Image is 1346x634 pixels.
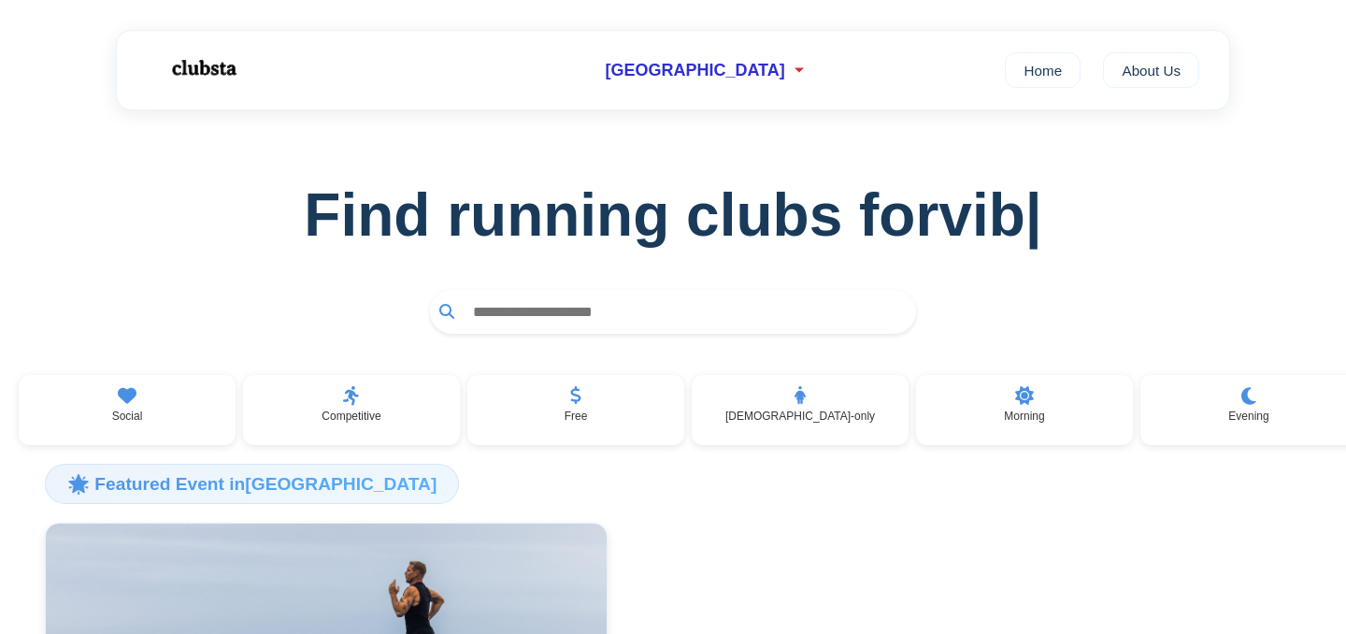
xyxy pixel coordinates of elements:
[45,464,459,503] h3: 🌟 Featured Event in [GEOGRAPHIC_DATA]
[1103,52,1199,88] a: About Us
[1005,52,1081,88] a: Home
[725,410,875,423] p: [DEMOGRAPHIC_DATA]-only
[322,410,380,423] p: Competitive
[565,410,588,423] p: Free
[938,180,1041,250] span: vib
[112,410,143,423] p: Social
[30,180,1316,250] h1: Find running clubs for
[1004,410,1044,423] p: Morning
[147,45,259,92] img: Logo
[1228,410,1268,423] p: Evening
[605,61,784,80] span: [GEOGRAPHIC_DATA]
[1025,181,1042,249] span: |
